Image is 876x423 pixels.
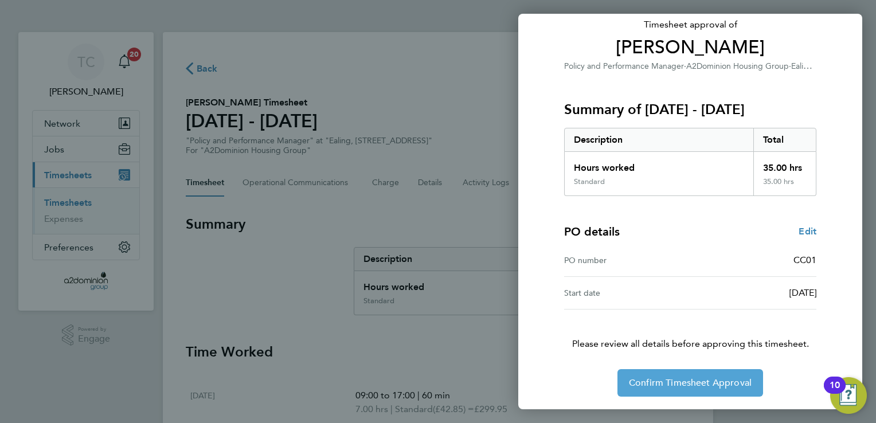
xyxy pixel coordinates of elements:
div: 10 [830,385,840,400]
div: Standard [574,177,605,186]
span: Confirm Timesheet Approval [629,377,752,389]
div: Start date [564,286,690,300]
a: Edit [799,225,816,238]
h4: PO details [564,224,620,240]
span: · [684,61,686,71]
div: 35.00 hrs [753,177,816,195]
div: PO number [564,253,690,267]
span: [PERSON_NAME] [564,36,816,59]
span: Timesheet approval of [564,18,816,32]
div: 35.00 hrs [753,152,816,177]
div: Hours worked [565,152,753,177]
span: CC01 [793,254,816,265]
div: [DATE] [690,286,816,300]
span: A2Dominion Housing Group [686,61,789,71]
span: Policy and Performance Manager [564,61,684,71]
div: Description [565,128,753,151]
h3: Summary of [DATE] - [DATE] [564,100,816,119]
span: · [789,61,791,71]
button: Confirm Timesheet Approval [617,369,763,397]
div: Summary of 22 - 28 Sep 2025 [564,128,816,196]
p: Please review all details before approving this timesheet. [550,310,830,351]
button: Open Resource Center, 10 new notifications [830,377,867,414]
span: Edit [799,226,816,237]
div: Total [753,128,816,151]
